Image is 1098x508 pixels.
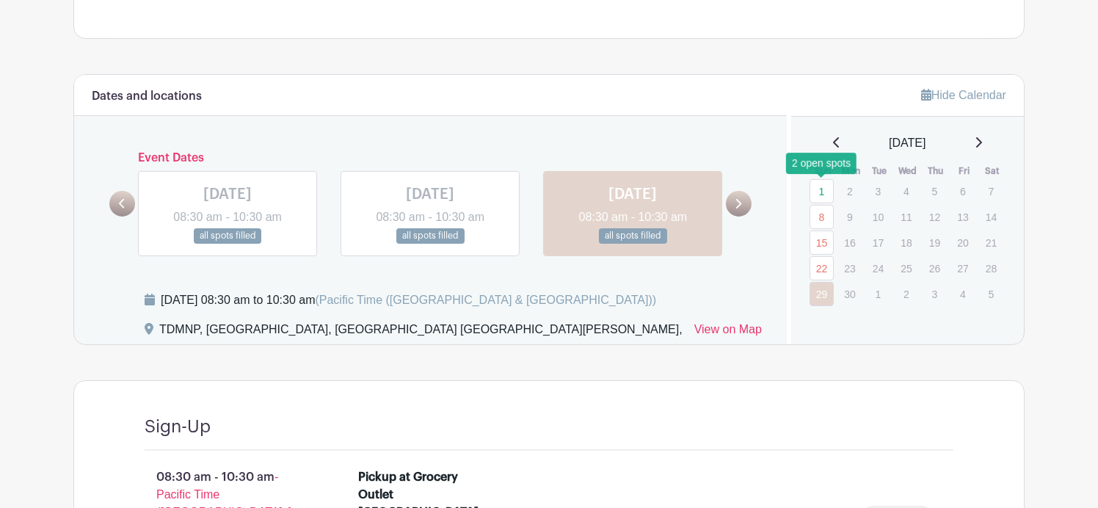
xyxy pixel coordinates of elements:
[810,179,834,203] a: 1
[866,231,890,254] p: 17
[921,89,1006,101] a: Hide Calendar
[694,321,762,344] a: View on Map
[866,180,890,203] p: 3
[978,164,1007,178] th: Sat
[837,257,862,280] p: 23
[145,416,211,438] h4: Sign-Up
[161,291,656,309] div: [DATE] 08:30 am to 10:30 am
[837,283,862,305] p: 30
[159,321,683,344] div: TDMNP, [GEOGRAPHIC_DATA], [GEOGRAPHIC_DATA] [GEOGRAPHIC_DATA][PERSON_NAME],
[950,231,975,254] p: 20
[810,282,834,306] a: 29
[135,151,726,165] h6: Event Dates
[889,134,926,152] span: [DATE]
[837,206,862,228] p: 9
[922,164,950,178] th: Thu
[894,283,918,305] p: 2
[979,231,1003,254] p: 21
[923,257,947,280] p: 26
[979,180,1003,203] p: 7
[894,231,918,254] p: 18
[866,206,890,228] p: 10
[894,206,918,228] p: 11
[810,231,834,255] a: 15
[950,164,978,178] th: Fri
[315,294,656,306] span: (Pacific Time ([GEOGRAPHIC_DATA] & [GEOGRAPHIC_DATA]))
[837,180,862,203] p: 2
[894,180,918,203] p: 4
[92,90,202,104] h6: Dates and locations
[837,231,862,254] p: 16
[923,180,947,203] p: 5
[923,206,947,228] p: 12
[893,164,922,178] th: Wed
[810,205,834,229] a: 8
[979,257,1003,280] p: 28
[865,164,894,178] th: Tue
[950,257,975,280] p: 27
[950,206,975,228] p: 13
[950,283,975,305] p: 4
[866,283,890,305] p: 1
[786,153,857,174] div: 2 open spots
[866,257,890,280] p: 24
[894,257,918,280] p: 25
[979,206,1003,228] p: 14
[810,256,834,280] a: 22
[950,180,975,203] p: 6
[923,231,947,254] p: 19
[979,283,1003,305] p: 5
[923,283,947,305] p: 3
